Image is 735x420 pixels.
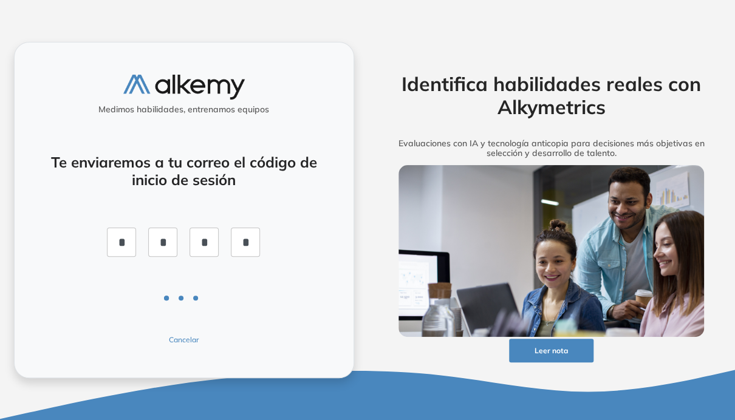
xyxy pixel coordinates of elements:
[509,339,594,362] button: Leer nota
[123,75,245,100] img: logo-alkemy
[381,72,721,119] h2: Identifica habilidades reales con Alkymetrics
[516,279,735,420] iframe: Chat Widget
[398,165,704,337] img: img-more-info
[381,138,721,159] h5: Evaluaciones con IA y tecnología anticopia para decisiones más objetivas en selección y desarroll...
[47,154,321,189] h4: Te enviaremos a tu correo el código de inicio de sesión
[516,279,735,420] div: Widget de chat
[110,334,258,345] button: Cancelar
[19,104,349,115] h5: Medimos habilidades, entrenamos equipos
